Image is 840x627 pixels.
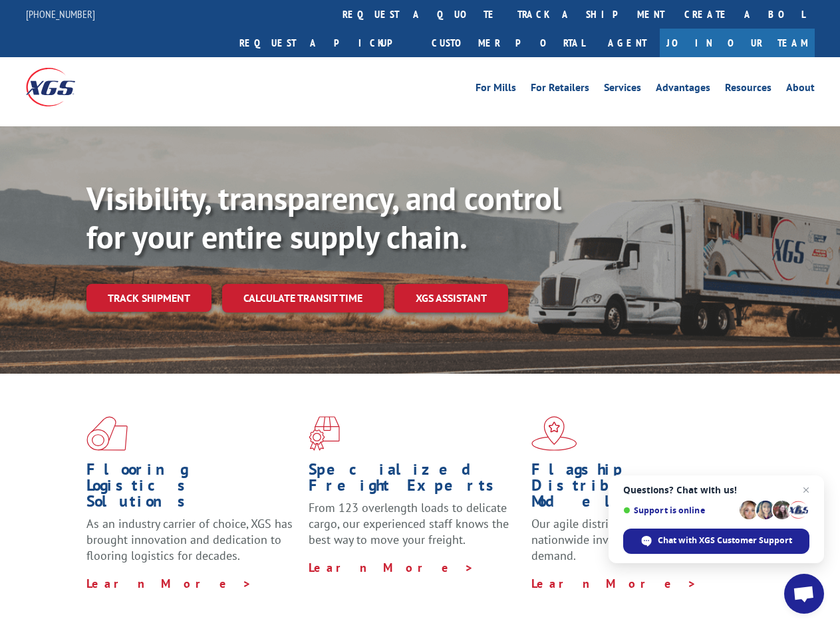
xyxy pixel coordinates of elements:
h1: Flooring Logistics Solutions [86,461,299,516]
a: Open chat [784,574,824,614]
span: Our agile distribution network gives you nationwide inventory management on demand. [531,516,740,563]
span: As an industry carrier of choice, XGS has brought innovation and dedication to flooring logistics... [86,516,293,563]
a: Join Our Team [660,29,815,57]
img: xgs-icon-focused-on-flooring-red [309,416,340,451]
span: Support is online [623,505,735,515]
img: xgs-icon-flagship-distribution-model-red [531,416,577,451]
span: Chat with XGS Customer Support [623,529,809,554]
h1: Specialized Freight Experts [309,461,521,500]
img: xgs-icon-total-supply-chain-intelligence-red [86,416,128,451]
a: XGS ASSISTANT [394,284,508,313]
a: About [786,82,815,97]
span: Chat with XGS Customer Support [658,535,792,547]
h1: Flagship Distribution Model [531,461,744,516]
span: Questions? Chat with us! [623,485,809,495]
a: Track shipment [86,284,211,312]
a: For Retailers [531,82,589,97]
a: Advantages [656,82,710,97]
a: Learn More > [531,576,697,591]
a: [PHONE_NUMBER] [26,7,95,21]
a: Services [604,82,641,97]
a: Customer Portal [422,29,595,57]
a: Agent [595,29,660,57]
a: Calculate transit time [222,284,384,313]
a: For Mills [476,82,516,97]
p: From 123 overlength loads to delicate cargo, our experienced staff knows the best way to move you... [309,500,521,559]
a: Request a pickup [229,29,422,57]
a: Learn More > [309,560,474,575]
b: Visibility, transparency, and control for your entire supply chain. [86,178,561,257]
a: Learn More > [86,576,252,591]
a: Resources [725,82,771,97]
